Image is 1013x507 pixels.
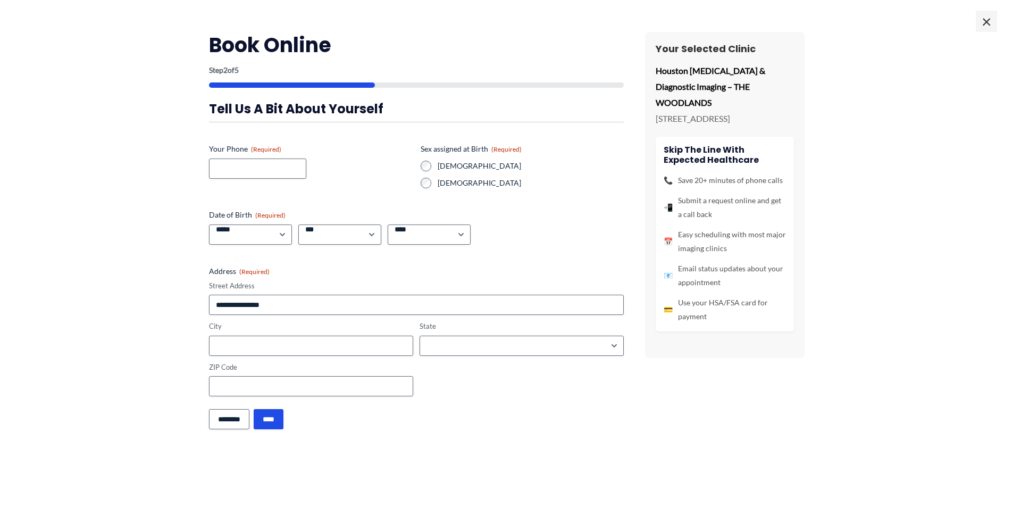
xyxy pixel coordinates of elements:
[209,362,413,372] label: ZIP Code
[656,43,794,55] h3: Your Selected Clinic
[491,145,522,153] span: (Required)
[664,303,673,317] span: 💳
[664,201,673,214] span: 📲
[209,67,624,74] p: Step of
[251,145,281,153] span: (Required)
[664,235,673,248] span: 📅
[255,211,286,219] span: (Required)
[664,173,786,187] li: Save 20+ minutes of phone calls
[664,296,786,323] li: Use your HSA/FSA card for payment
[656,63,794,110] p: Houston [MEDICAL_DATA] & Diagnostic Imaging – THE WOODLANDS
[976,11,997,32] span: ×
[438,178,624,188] label: [DEMOGRAPHIC_DATA]
[664,269,673,282] span: 📧
[209,101,624,117] h3: Tell us a bit about yourself
[664,173,673,187] span: 📞
[438,161,624,171] label: [DEMOGRAPHIC_DATA]
[664,194,786,221] li: Submit a request online and get a call back
[209,210,286,220] legend: Date of Birth
[209,281,624,291] label: Street Address
[209,321,413,331] label: City
[209,144,412,154] label: Your Phone
[239,268,270,276] span: (Required)
[664,228,786,255] li: Easy scheduling with most major imaging clinics
[209,266,270,277] legend: Address
[664,145,786,165] h4: Skip the line with Expected Healthcare
[209,32,624,58] h2: Book Online
[656,111,794,127] p: [STREET_ADDRESS]
[420,321,624,331] label: State
[664,262,786,289] li: Email status updates about your appointment
[223,65,228,74] span: 2
[235,65,239,74] span: 5
[421,144,522,154] legend: Sex assigned at Birth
